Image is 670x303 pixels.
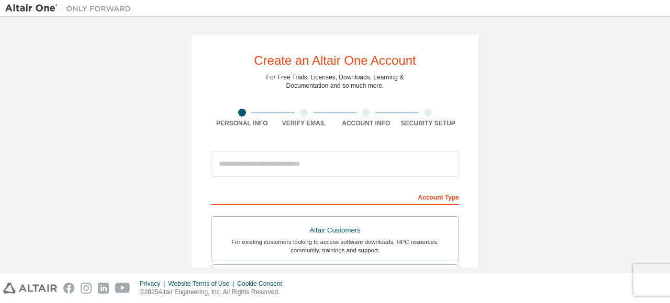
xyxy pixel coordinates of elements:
img: youtube.svg [115,283,130,294]
div: Privacy [140,279,168,288]
div: Security Setup [397,119,460,127]
div: Create an Altair One Account [254,54,416,67]
img: instagram.svg [81,283,92,294]
div: Altair Customers [218,223,452,238]
img: facebook.svg [63,283,74,294]
div: For existing customers looking to access software downloads, HPC resources, community, trainings ... [218,238,452,254]
p: © 2025 Altair Engineering, Inc. All Rights Reserved. [140,288,288,297]
img: Altair One [5,3,136,14]
img: altair_logo.svg [3,283,57,294]
div: For Free Trials, Licenses, Downloads, Learning & Documentation and so much more. [266,73,404,90]
div: Cookie Consent [237,279,288,288]
img: linkedin.svg [98,283,109,294]
div: Account Info [335,119,397,127]
div: Account Type [211,188,459,205]
div: Personal Info [211,119,273,127]
div: Verify Email [273,119,336,127]
div: Website Terms of Use [168,279,237,288]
